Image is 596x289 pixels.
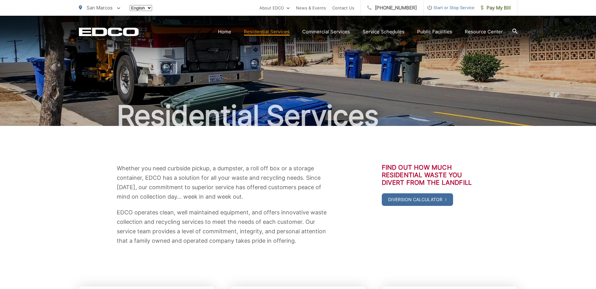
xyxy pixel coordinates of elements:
a: Service Schedules [363,28,404,36]
a: Resource Center [465,28,503,36]
a: Residential Services [244,28,290,36]
p: Whether you need curbside pickup, a dumpster, a roll off box or a storage container, EDCO has a s... [117,164,328,201]
a: Public Facilities [417,28,452,36]
a: Contact Us [332,4,354,12]
span: Pay My Bill [481,4,511,12]
select: Select a language [130,5,152,11]
h3: Find out how much residential waste you divert from the landfill [382,164,480,186]
p: EDCO operates clean, well maintained equipment, and offers innovative waste collection and recycl... [117,208,328,246]
a: Commercial Services [302,28,350,36]
h1: Residential Services [79,100,517,132]
span: San Marcos [86,5,113,11]
a: EDCD logo. Return to the homepage. [79,27,139,36]
a: Diversion Calculator [382,193,453,206]
a: Home [218,28,231,36]
a: News & Events [296,4,326,12]
a: About EDCO [259,4,290,12]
